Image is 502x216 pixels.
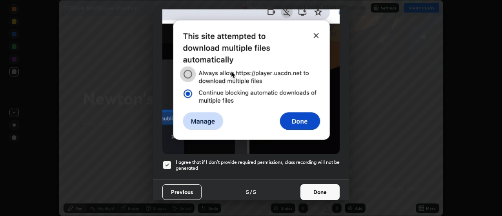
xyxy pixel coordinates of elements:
[246,188,249,196] h4: 5
[176,159,340,171] h5: I agree that if I don't provide required permissions, class recording will not be generated
[300,184,340,200] button: Done
[162,184,202,200] button: Previous
[253,188,256,196] h4: 5
[250,188,252,196] h4: /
